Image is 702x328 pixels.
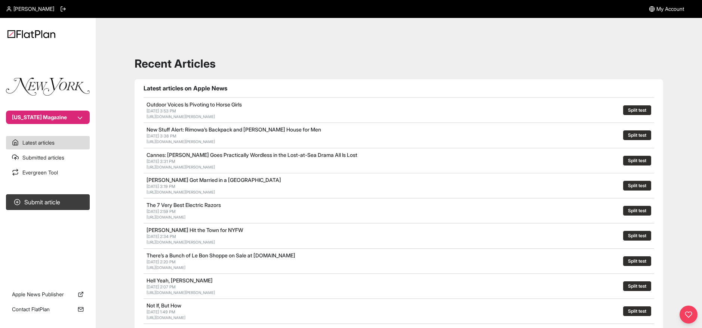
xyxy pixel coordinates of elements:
[6,111,90,124] button: [US_STATE] Magazine
[6,303,90,316] a: Contact FlatPlan
[147,240,215,244] a: [URL][DOMAIN_NAME][PERSON_NAME]
[623,130,651,140] button: Split test
[6,194,90,210] button: Submit article
[147,265,185,270] a: [URL][DOMAIN_NAME]
[147,259,176,264] span: [DATE] 2:20 PM
[7,30,55,38] img: Logo
[147,277,213,284] a: Hell Yeah, [PERSON_NAME]
[147,165,215,169] a: [URL][DOMAIN_NAME][PERSON_NAME]
[147,126,321,133] a: New Stuff Alert: Rimowa’s Backpack and [PERSON_NAME] House for Men
[147,139,215,144] a: [URL][DOMAIN_NAME][PERSON_NAME]
[147,159,175,164] span: [DATE] 3:31 PM
[623,156,651,165] button: Split test
[144,84,654,93] h1: Latest articles on Apple News
[147,133,176,139] span: [DATE] 3:38 PM
[147,101,242,108] a: Outdoor Voices Is Pivoting to Horse Girls
[6,166,90,179] a: Evergreen Tool
[623,256,651,266] button: Split test
[147,284,176,290] span: [DATE] 2:07 PM
[147,234,176,239] span: [DATE] 2:34 PM
[656,5,684,13] span: My Account
[6,288,90,301] a: Apple News Publisher
[147,114,215,119] a: [URL][DOMAIN_NAME][PERSON_NAME]
[147,315,185,320] a: [URL][DOMAIN_NAME]
[13,5,54,13] span: [PERSON_NAME]
[147,227,243,233] a: [PERSON_NAME] Hit the Town for NYFW
[147,190,215,194] a: [URL][DOMAIN_NAME][PERSON_NAME]
[623,281,651,291] button: Split test
[147,202,221,208] a: The 7 Very Best Electric Razors
[6,136,90,149] a: Latest articles
[623,206,651,216] button: Split test
[147,302,181,309] a: Not If, But How
[6,78,90,96] img: Publication Logo
[147,215,185,219] a: [URL][DOMAIN_NAME]
[147,184,175,189] span: [DATE] 3:19 PM
[147,209,176,214] span: [DATE] 2:59 PM
[623,181,651,191] button: Split test
[135,57,663,70] h1: Recent Articles
[6,5,54,13] a: [PERSON_NAME]
[623,306,651,316] button: Split test
[147,252,295,259] a: There’s a Bunch of Le Bon Shoppe on Sale at [DOMAIN_NAME]
[147,177,281,183] a: [PERSON_NAME] Got Married in a [GEOGRAPHIC_DATA]
[6,151,90,164] a: Submitted articles
[623,231,651,241] button: Split test
[147,152,357,158] a: Cannes: [PERSON_NAME] Goes Practically Wordless in the Lost-at-Sea Drama All Is Lost
[147,108,176,114] span: [DATE] 3:53 PM
[147,290,215,295] a: [URL][DOMAIN_NAME][PERSON_NAME]
[623,105,651,115] button: Split test
[147,309,175,315] span: [DATE] 1:49 PM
